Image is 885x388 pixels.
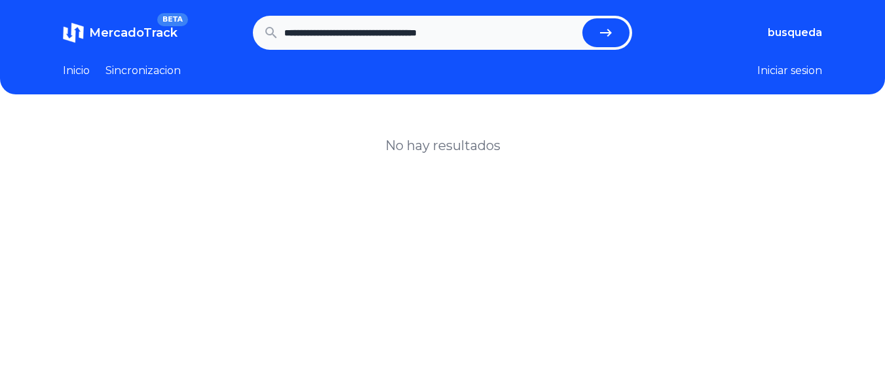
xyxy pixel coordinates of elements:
span: MercadoTrack [89,26,178,40]
a: MercadoTrackBETA [63,22,178,43]
a: Inicio [63,63,90,79]
span: BETA [157,13,188,26]
h1: No hay resultados [385,136,500,155]
button: Iniciar sesion [757,63,822,79]
button: busqueda [768,25,822,41]
img: MercadoTrack [63,22,84,43]
a: Sincronizacion [105,63,181,79]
